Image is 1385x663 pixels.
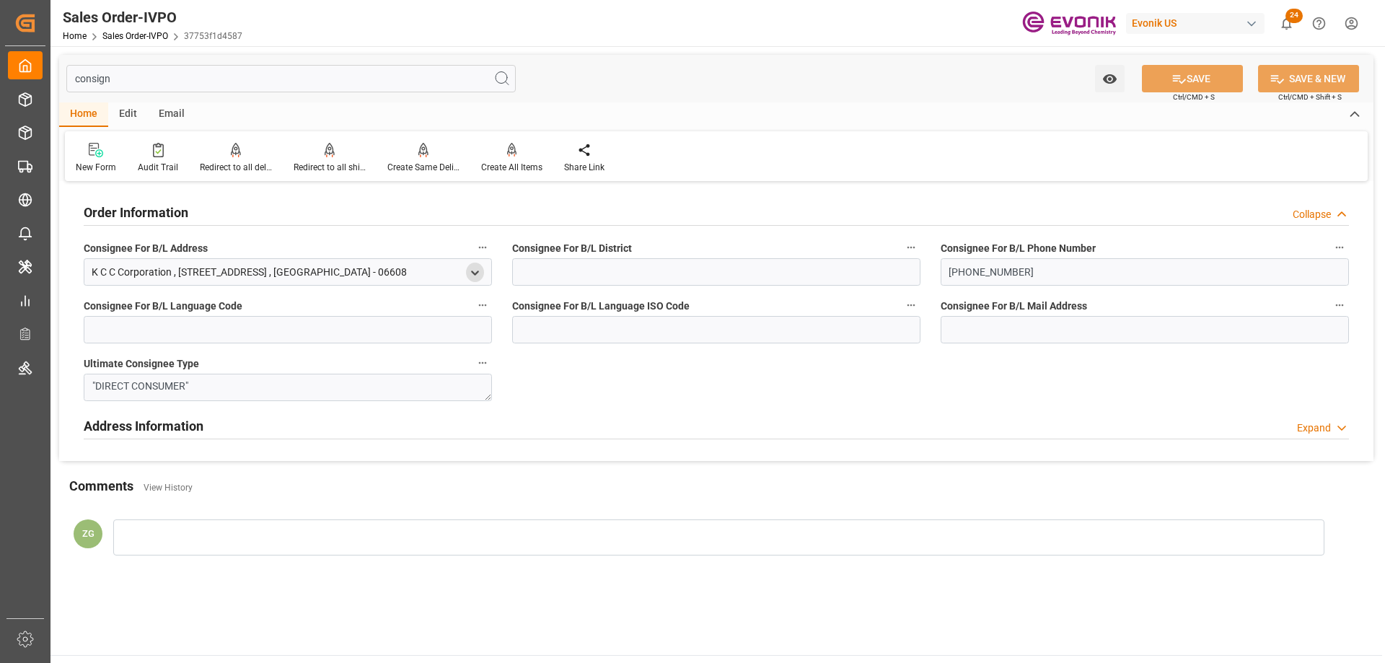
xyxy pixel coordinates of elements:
div: New Form [76,161,116,174]
div: Audit Trail [138,161,178,174]
button: Evonik US [1126,9,1270,37]
div: Redirect to all shipments [294,161,366,174]
button: Help Center [1303,7,1335,40]
span: Ctrl/CMD + S [1173,92,1215,102]
button: Consignee For B/L Mail Address [1330,296,1349,315]
button: Ultimate Consignee Type [473,354,492,372]
div: Sales Order-IVPO [63,6,242,28]
div: Share Link [564,161,604,174]
span: Ctrl/CMD + Shift + S [1278,92,1342,102]
span: Consignee For B/L District [512,241,632,256]
button: Consignee For B/L Language ISO Code [902,296,920,315]
span: Consignee For B/L Address [84,241,208,256]
span: Consignee For B/L Language Code [84,299,242,314]
span: Ultimate Consignee Type [84,356,199,372]
div: Email [148,102,195,127]
span: ZG [82,528,94,539]
button: Consignee For B/L Phone Number [1330,238,1349,257]
h2: Comments [69,476,133,496]
div: K C C Corporation , [STREET_ADDRESS] , [GEOGRAPHIC_DATA] - 06608 [92,265,407,280]
textarea: "DIRECT CONSUMER" [84,374,492,401]
span: 24 [1285,9,1303,23]
button: open menu [1095,65,1125,92]
button: Consignee For B/L District [902,238,920,257]
h2: Address Information [84,416,203,436]
a: Home [63,31,87,41]
div: Redirect to all deliveries [200,161,272,174]
div: Create Same Delivery Date [387,161,460,174]
span: Consignee For B/L Mail Address [941,299,1087,314]
span: Consignee For B/L Language ISO Code [512,299,690,314]
div: Create All Items [481,161,542,174]
button: SAVE & NEW [1258,65,1359,92]
img: Evonik-brand-mark-Deep-Purple-RGB.jpeg_1700498283.jpeg [1022,11,1116,36]
button: SAVE [1142,65,1243,92]
div: Edit [108,102,148,127]
input: Search Fields [66,65,516,92]
button: Consignee For B/L Address [473,238,492,257]
a: View History [144,483,193,493]
h2: Order Information [84,203,188,222]
div: open menu [466,263,484,282]
a: Sales Order-IVPO [102,31,168,41]
button: Consignee For B/L Language Code [473,296,492,315]
div: Evonik US [1126,13,1265,34]
div: Collapse [1293,207,1331,222]
span: Consignee For B/L Phone Number [941,241,1096,256]
div: Home [59,102,108,127]
button: show 24 new notifications [1270,7,1303,40]
div: Expand [1297,421,1331,436]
